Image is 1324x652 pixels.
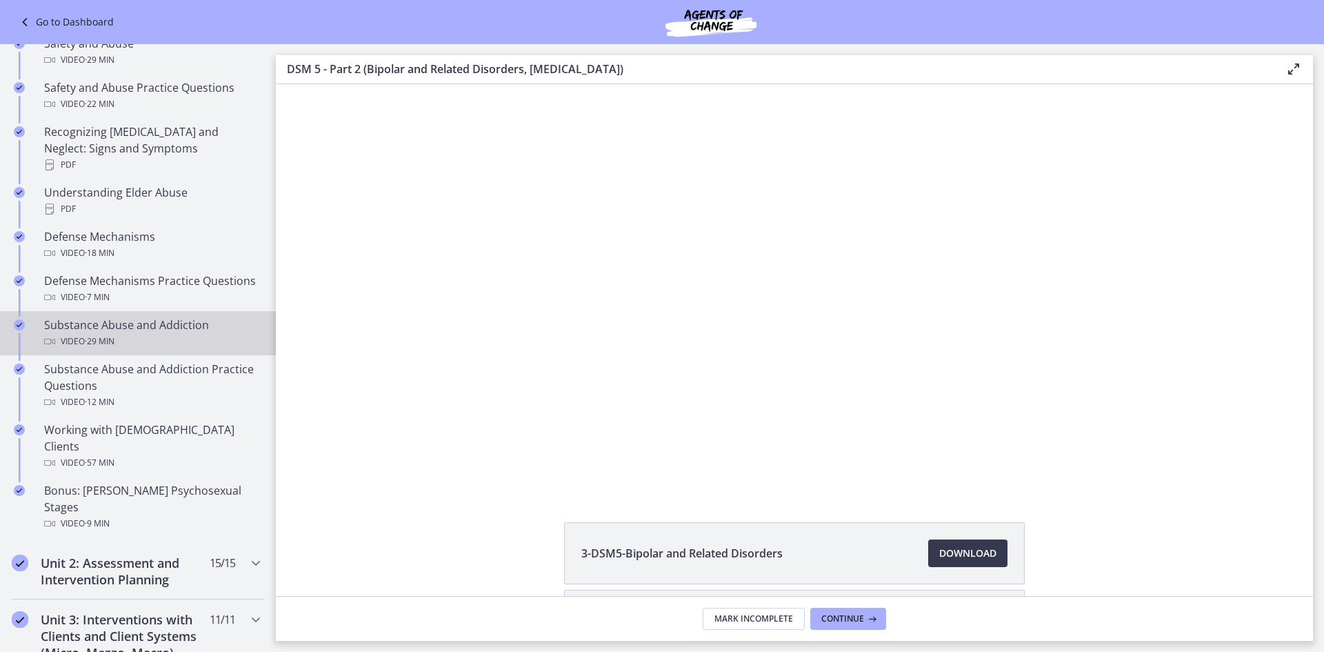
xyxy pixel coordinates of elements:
div: Recognizing [MEDICAL_DATA] and Neglect: Signs and Symptoms [44,124,259,173]
div: Understanding Elder Abuse [44,184,259,217]
span: Continue [821,613,864,624]
i: Completed [12,555,28,571]
i: Completed [14,187,25,198]
div: Safety and Abuse Practice Questions [44,79,259,112]
div: Bonus: [PERSON_NAME] Psychosexual Stages [44,482,259,532]
div: Video [44,289,259,306]
i: Completed [12,611,28,628]
span: · 9 min [85,515,110,532]
i: Completed [14,424,25,435]
i: Completed [14,126,25,137]
img: Agents of Change [628,6,794,39]
div: Video [44,245,259,261]
i: Completed [14,82,25,93]
div: Safety and Abuse [44,35,259,68]
span: · 7 min [85,289,110,306]
iframe: Video Lesson [276,84,1313,491]
span: · 29 min [85,333,114,350]
span: · 57 min [85,455,114,471]
span: · 12 min [85,394,114,411]
span: · 22 min [85,96,114,112]
div: PDF [44,157,259,173]
div: Substance Abuse and Addiction Practice Questions [44,361,259,411]
div: Video [44,515,259,532]
div: Substance Abuse and Addiction [44,317,259,350]
h2: Unit 2: Assessment and Intervention Planning [41,555,209,588]
div: PDF [44,201,259,217]
button: Mark Incomplete [703,608,805,630]
i: Completed [14,364,25,375]
div: Defense Mechanisms [44,228,259,261]
h3: DSM 5 - Part 2 (Bipolar and Related Disorders, [MEDICAL_DATA]) [287,61,1263,77]
div: Video [44,96,259,112]
div: Video [44,333,259,350]
div: Video [44,455,259,471]
div: Working with [DEMOGRAPHIC_DATA] Clients [44,422,259,471]
span: Mark Incomplete [714,613,793,624]
span: 11 / 11 [210,611,235,628]
span: 15 / 15 [210,555,235,571]
div: Video [44,52,259,68]
i: Completed [14,485,25,496]
div: Defense Mechanisms Practice Questions [44,273,259,306]
a: Download [928,540,1007,567]
i: Completed [14,231,25,242]
span: Download [939,545,996,562]
span: · 29 min [85,52,114,68]
i: Completed [14,275,25,286]
span: 3-DSM5-Bipolar and Related Disorders [581,545,783,562]
button: Continue [810,608,886,630]
i: Completed [14,319,25,330]
span: · 18 min [85,245,114,261]
div: Video [44,394,259,411]
a: Go to Dashboard [17,14,114,30]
